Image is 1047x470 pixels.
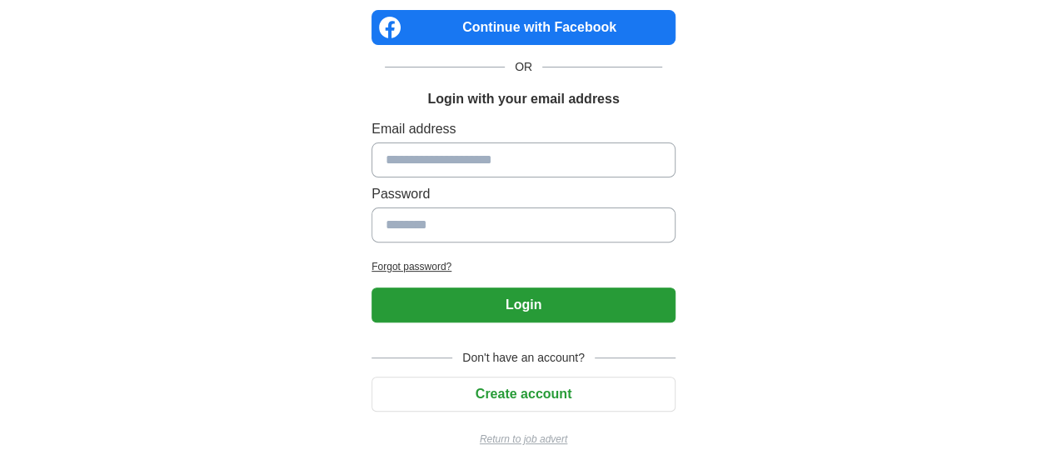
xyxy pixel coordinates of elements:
[371,10,676,45] a: Continue with Facebook
[427,89,619,109] h1: Login with your email address
[371,287,676,322] button: Login
[371,184,676,204] label: Password
[371,377,676,412] button: Create account
[371,119,676,139] label: Email address
[371,387,676,401] a: Create account
[371,259,676,274] a: Forgot password?
[452,349,595,367] span: Don't have an account?
[505,58,542,76] span: OR
[371,432,676,447] a: Return to job advert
